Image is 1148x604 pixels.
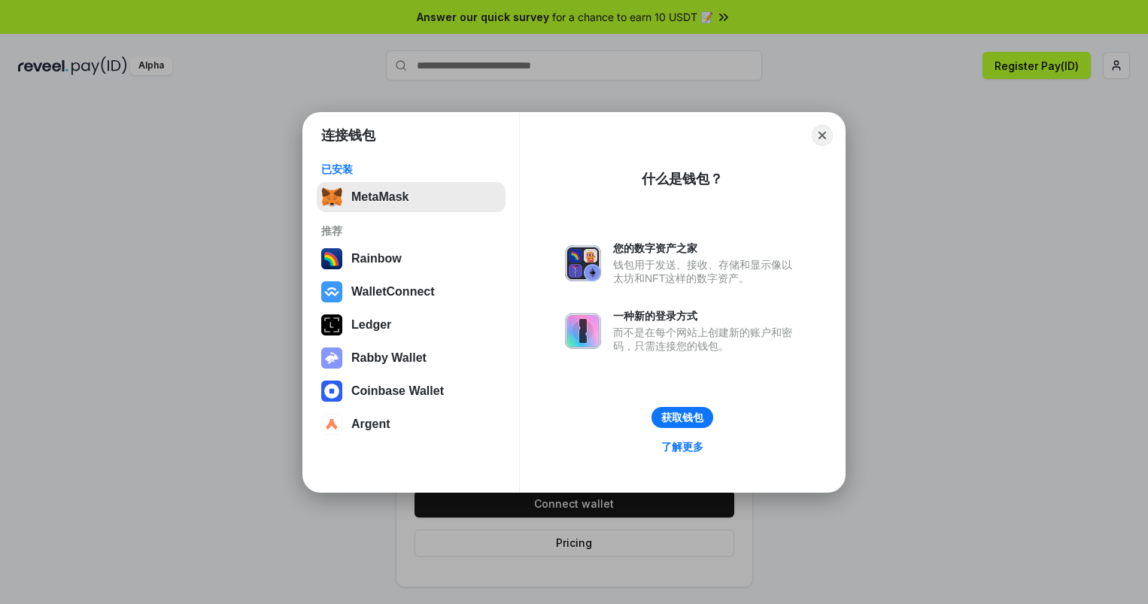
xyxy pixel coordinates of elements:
button: Coinbase Wallet [317,376,506,406]
div: 钱包用于发送、接收、存储和显示像以太坊和NFT这样的数字资产。 [613,258,800,285]
div: 什么是钱包？ [642,170,723,188]
a: 了解更多 [652,437,712,457]
button: MetaMask [317,182,506,212]
div: 您的数字资产之家 [613,241,800,255]
img: svg+xml,%3Csvg%20fill%3D%22none%22%20height%3D%2233%22%20viewBox%3D%220%200%2035%2033%22%20width%... [321,187,342,208]
div: 而不是在每个网站上创建新的账户和密码，只需连接您的钱包。 [613,326,800,353]
div: Argent [351,417,390,431]
button: Close [812,125,833,146]
img: svg+xml,%3Csvg%20xmlns%3D%22http%3A%2F%2Fwww.w3.org%2F2000%2Fsvg%22%20fill%3D%22none%22%20viewBox... [565,313,601,349]
img: svg+xml,%3Csvg%20xmlns%3D%22http%3A%2F%2Fwww.w3.org%2F2000%2Fsvg%22%20fill%3D%22none%22%20viewBox... [321,348,342,369]
img: svg+xml,%3Csvg%20width%3D%2228%22%20height%3D%2228%22%20viewBox%3D%220%200%2028%2028%22%20fill%3D... [321,381,342,402]
button: Argent [317,409,506,439]
div: 已安装 [321,162,501,176]
div: 了解更多 [661,440,703,454]
div: Rabby Wallet [351,351,427,365]
div: MetaMask [351,190,408,204]
img: svg+xml,%3Csvg%20width%3D%2228%22%20height%3D%2228%22%20viewBox%3D%220%200%2028%2028%22%20fill%3D... [321,414,342,435]
button: Rainbow [317,244,506,274]
div: Coinbase Wallet [351,384,444,398]
img: svg+xml,%3Csvg%20width%3D%22120%22%20height%3D%22120%22%20viewBox%3D%220%200%20120%20120%22%20fil... [321,248,342,269]
div: Rainbow [351,252,402,266]
div: 获取钱包 [661,411,703,424]
div: 推荐 [321,224,501,238]
div: Ledger [351,318,391,332]
button: Ledger [317,310,506,340]
h1: 连接钱包 [321,126,375,144]
button: Rabby Wallet [317,343,506,373]
div: WalletConnect [351,285,435,299]
img: svg+xml,%3Csvg%20xmlns%3D%22http%3A%2F%2Fwww.w3.org%2F2000%2Fsvg%22%20fill%3D%22none%22%20viewBox... [565,245,601,281]
img: svg+xml,%3Csvg%20xmlns%3D%22http%3A%2F%2Fwww.w3.org%2F2000%2Fsvg%22%20width%3D%2228%22%20height%3... [321,314,342,335]
div: 一种新的登录方式 [613,309,800,323]
img: svg+xml,%3Csvg%20width%3D%2228%22%20height%3D%2228%22%20viewBox%3D%220%200%2028%2028%22%20fill%3D... [321,281,342,302]
button: WalletConnect [317,277,506,307]
button: 获取钱包 [651,407,713,428]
